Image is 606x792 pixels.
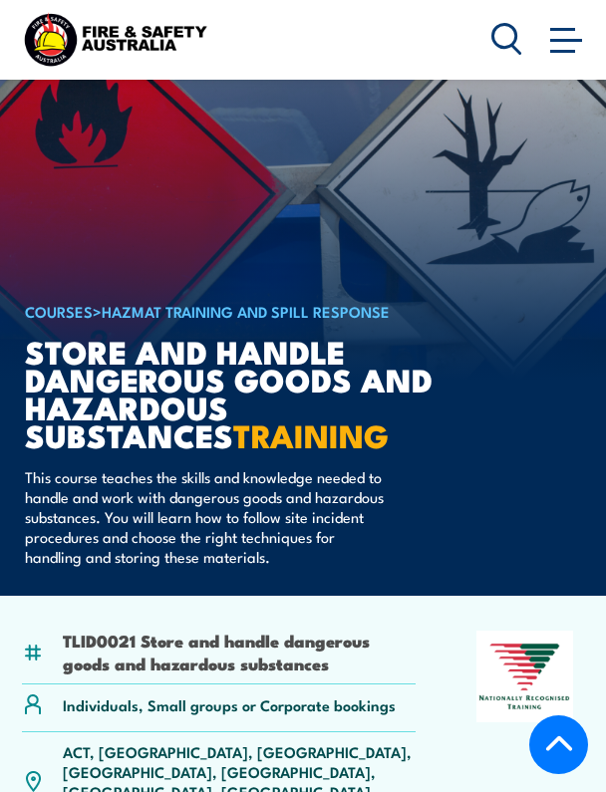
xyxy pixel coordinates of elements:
h6: > [25,299,517,323]
p: Individuals, Small groups or Corporate bookings [63,694,396,714]
img: Nationally Recognised Training logo. [476,631,573,722]
strong: TRAINING [233,409,389,459]
h1: Store And Handle Dangerous Goods and Hazardous Substances [25,337,517,448]
p: This course teaches the skills and knowledge needed to handle and work with dangerous goods and h... [25,467,389,567]
li: TLID0021 Store and handle dangerous goods and hazardous substances [63,629,416,675]
a: COURSES [25,300,93,322]
a: HAZMAT Training and Spill Response [102,300,390,322]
